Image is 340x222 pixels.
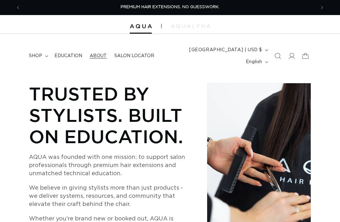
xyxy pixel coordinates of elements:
[11,2,25,14] button: Previous announcement
[25,49,51,62] summary: shop
[29,53,42,59] span: shop
[242,56,271,68] button: English
[171,24,210,28] img: aqualyna.com
[121,5,219,9] span: PREMIUM HAIR EXTENSIONS. NO GUESSWORK.
[110,49,158,62] a: Salon Locator
[130,24,152,29] img: Aqua Hair Extensions
[86,49,110,62] a: About
[29,83,187,147] p: Trusted by Stylists. Built on Education.
[29,153,187,178] p: AQUA was founded with one mission: to support salon professionals through premium hair extensions...
[114,53,154,59] span: Salon Locator
[51,49,86,62] a: Education
[315,2,329,14] button: Next announcement
[185,44,271,56] button: [GEOGRAPHIC_DATA] | USD $
[54,53,82,59] span: Education
[246,59,262,65] span: English
[189,47,262,53] span: [GEOGRAPHIC_DATA] | USD $
[90,53,107,59] span: About
[29,184,187,208] p: We believe in giving stylists more than just products - we deliver systems, resources, and commun...
[271,49,285,63] summary: Search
